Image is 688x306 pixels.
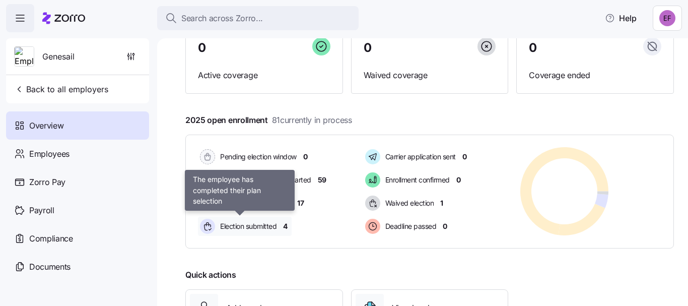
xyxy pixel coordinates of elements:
span: 0 [529,42,537,54]
span: 0 [462,152,467,162]
img: Employer logo [15,47,34,67]
span: Employees [29,148,70,160]
span: Quick actions [185,269,236,281]
span: Help [605,12,637,24]
span: Carrier application sent [382,152,456,162]
span: 0 [198,42,206,54]
span: 0 [364,42,372,54]
a: Overview [6,111,149,140]
span: 81 currently in process [272,114,352,127]
a: Employees [6,140,149,168]
button: Back to all employers [10,79,112,99]
span: 2025 open enrollment [185,114,352,127]
span: Enrollment confirmed [382,175,450,185]
a: Payroll [6,196,149,224]
span: 0 [443,221,447,231]
button: Search across Zorro... [157,6,359,30]
span: Search across Zorro... [181,12,263,25]
span: 4 [283,221,288,231]
span: 0 [303,152,308,162]
span: Waived coverage [364,69,496,82]
span: Election active: Started [217,198,291,208]
span: 1 [440,198,443,208]
span: Overview [29,119,63,132]
span: 17 [297,198,304,208]
span: Waived election [382,198,434,208]
span: 59 [318,175,326,185]
span: Election submitted [217,221,277,231]
a: Zorro Pay [6,168,149,196]
a: Documents [6,253,149,281]
a: Compliance [6,224,149,253]
span: Deadline passed [382,221,437,231]
span: Active coverage [198,69,330,82]
span: Election active: Hasn't started [217,175,311,185]
span: 0 [456,175,461,185]
span: Coverage ended [529,69,661,82]
img: b052bb1e3e3c52fe60c823d858401fb0 [659,10,675,26]
span: Pending election window [217,152,297,162]
span: Zorro Pay [29,176,65,189]
button: Help [597,8,645,28]
span: Compliance [29,232,73,245]
span: Back to all employers [14,83,108,95]
span: Documents [29,261,71,273]
span: Genesail [42,50,75,63]
span: Payroll [29,204,54,217]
